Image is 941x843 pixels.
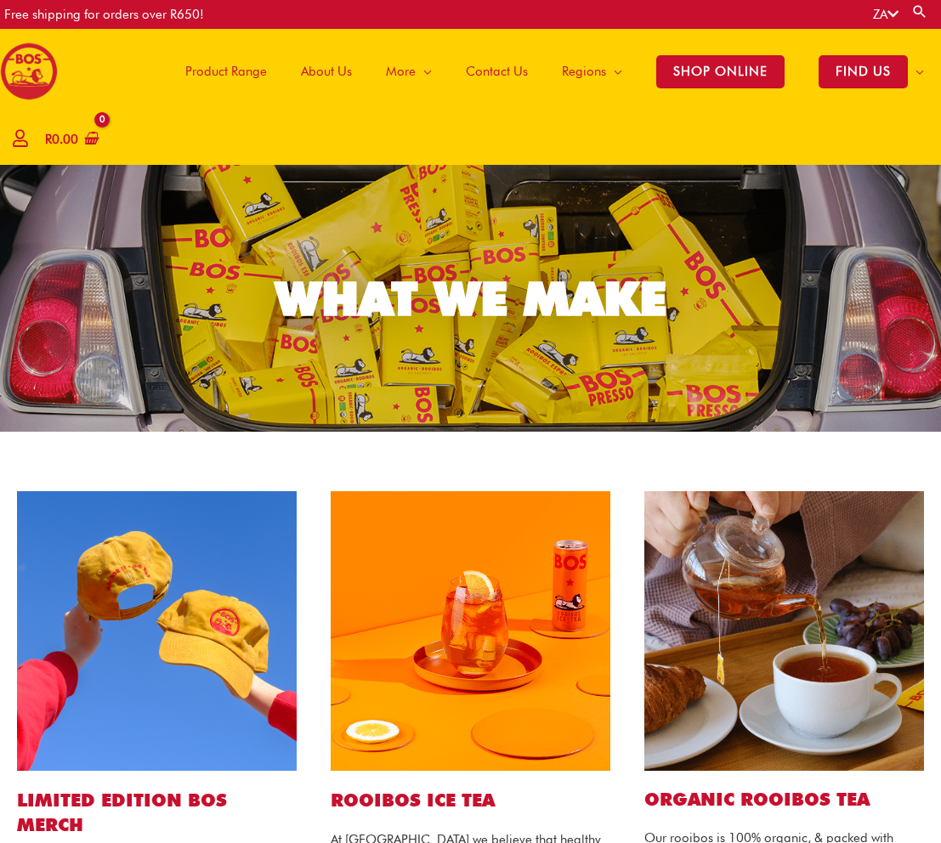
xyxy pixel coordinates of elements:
[466,46,528,97] span: Contact Us
[639,29,802,114] a: SHOP ONLINE
[17,788,297,838] h1: LIMITED EDITION BOS MERCH
[911,3,928,20] a: Search button
[275,275,666,322] div: WHAT WE MAKE
[449,29,545,114] a: Contact Us
[386,46,416,97] span: More
[545,29,639,114] a: Regions
[656,55,785,88] span: SHOP ONLINE
[17,491,297,771] img: bos cap
[819,55,908,88] span: FIND US
[185,46,267,97] span: Product Range
[331,788,610,812] h1: ROOIBOS ICE TEA
[45,132,52,147] span: R
[42,121,99,159] a: View Shopping Cart, empty
[156,29,941,114] nav: Site Navigation
[369,29,449,114] a: More
[644,491,924,771] img: bos tea bags website1
[562,46,606,97] span: Regions
[168,29,284,114] a: Product Range
[873,7,898,22] a: ZA
[45,132,78,147] bdi: 0.00
[301,46,352,97] span: About Us
[284,29,369,114] a: About Us
[644,788,924,811] h2: Organic ROOIBOS TEA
